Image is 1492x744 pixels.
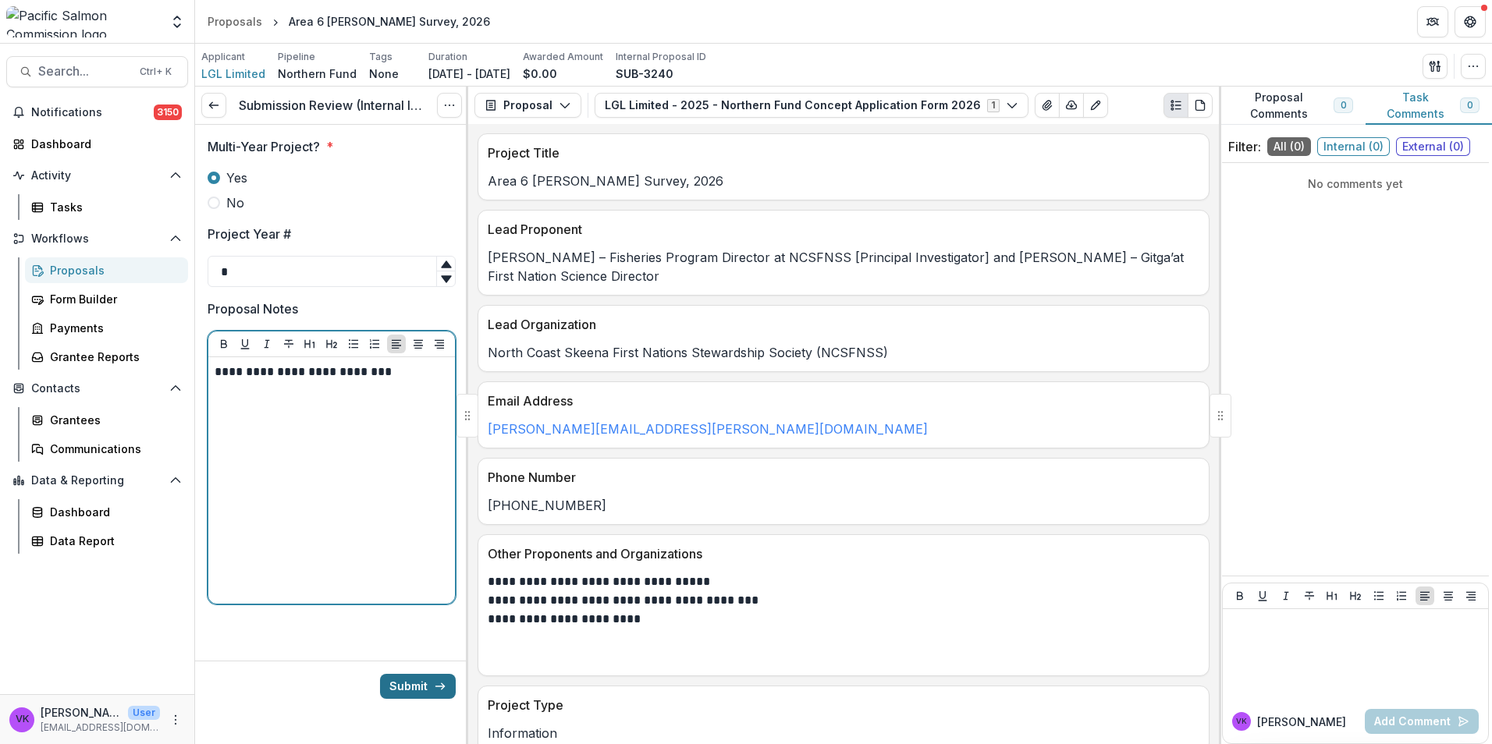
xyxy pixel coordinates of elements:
p: Filter: [1228,137,1261,156]
p: Pipeline [278,50,315,64]
button: Bullet List [344,335,363,353]
div: Data Report [50,533,176,549]
p: [PERSON_NAME] [1257,714,1346,730]
a: Communications [25,436,188,462]
button: Heading 2 [1346,586,1365,605]
button: Align Right [430,335,449,353]
p: North Coast Skeena First Nations Stewardship Society (NCSFNSS) [488,343,1199,362]
button: Heading 1 [1323,586,1341,605]
div: Victor Keong [16,714,29,725]
button: Open Workflows [6,226,188,251]
button: Ordered List [1392,586,1411,605]
span: Data & Reporting [31,474,163,487]
p: Proposal Notes [208,299,298,318]
p: Duration [428,50,467,64]
div: Proposals [208,13,262,30]
div: Tasks [50,199,176,215]
button: PDF view [1188,93,1213,118]
a: Tasks [25,194,188,220]
button: View Attached Files [1035,93,1060,118]
button: Heading 2 [322,335,341,353]
button: LGL Limited - 2025 - Northern Fund Concept Application Form 20261 [595,93,1028,118]
p: Project Type [488,696,1193,714]
div: Ctrl + K [137,63,175,80]
p: SUB-3240 [616,66,673,82]
p: Area 6 [PERSON_NAME] Survey, 2026 [488,172,1199,190]
button: Notifications3150 [6,100,188,125]
button: Get Help [1455,6,1486,37]
a: Dashboard [25,499,188,525]
div: Grantee Reports [50,349,176,365]
button: Bullet List [1369,586,1388,605]
button: Options [437,93,462,118]
div: Communications [50,441,176,457]
button: Proposal Comments [1219,87,1366,125]
p: [DATE] - [DATE] [428,66,510,82]
h3: Submission Review (Internal Info) [239,98,425,113]
span: Yes [226,168,247,187]
div: Payments [50,320,176,336]
span: 0 [1341,100,1346,111]
span: Internal ( 0 ) [1317,137,1390,156]
a: Proposals [25,257,188,283]
div: Dashboard [50,504,176,520]
p: Northern Fund [278,66,357,82]
a: LGL Limited [201,66,265,82]
p: [PERSON_NAME] [41,704,122,721]
a: Dashboard [6,131,188,157]
img: Pacific Salmon Commission logo [6,6,160,37]
span: Contacts [31,382,163,395]
p: User [128,706,160,720]
span: External ( 0 ) [1396,137,1470,156]
button: Underline [1253,586,1272,605]
p: Project Year # [208,225,291,243]
p: Project Title [488,143,1193,162]
button: Strike [1300,586,1319,605]
span: Notifications [31,106,154,119]
button: Align Right [1462,586,1480,605]
p: Information [488,724,1199,742]
button: Bold [1231,586,1249,605]
p: Multi-Year Project? [208,137,320,156]
p: [PHONE_NUMBER] [488,496,1199,515]
p: Internal Proposal ID [616,50,706,64]
span: Activity [31,169,163,182]
a: Payments [25,315,188,341]
p: Awarded Amount [523,50,603,64]
p: Email Address [488,391,1193,410]
span: No [226,193,244,212]
div: Area 6 [PERSON_NAME] Survey, 2026 [289,13,490,30]
span: 3150 [154,105,182,120]
div: Form Builder [50,291,176,307]
div: Dashboard [31,136,176,152]
button: Open Data & Reporting [6,468,188,493]
p: $0.00 [523,66,557,82]
span: Search... [38,64,130,79]
button: Align Left [387,335,406,353]
button: Align Center [409,335,428,353]
button: Open Activity [6,163,188,188]
a: [PERSON_NAME][EMAIL_ADDRESS][PERSON_NAME][DOMAIN_NAME] [488,421,928,437]
button: Italicize [258,335,276,353]
p: Lead Organization [488,315,1193,334]
button: Task Comments [1366,87,1492,125]
span: Workflows [31,232,163,246]
p: No comments yet [1228,175,1483,192]
button: Italicize [1277,586,1295,605]
button: Search... [6,56,188,87]
button: Plaintext view [1163,93,1188,118]
a: Grantees [25,407,188,433]
button: Partners [1417,6,1448,37]
button: Open Contacts [6,376,188,401]
p: Tags [369,50,393,64]
button: Edit as form [1083,93,1108,118]
p: Lead Proponent [488,220,1193,239]
button: Add Comment [1365,709,1479,734]
nav: breadcrumb [201,10,496,33]
a: Grantee Reports [25,344,188,370]
p: [PERSON_NAME] – Fisheries Program Director at NCSFNSS [Principal Investigator] and [PERSON_NAME] ... [488,248,1199,285]
p: Applicant [201,50,245,64]
button: Strike [279,335,298,353]
button: Heading 1 [300,335,319,353]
